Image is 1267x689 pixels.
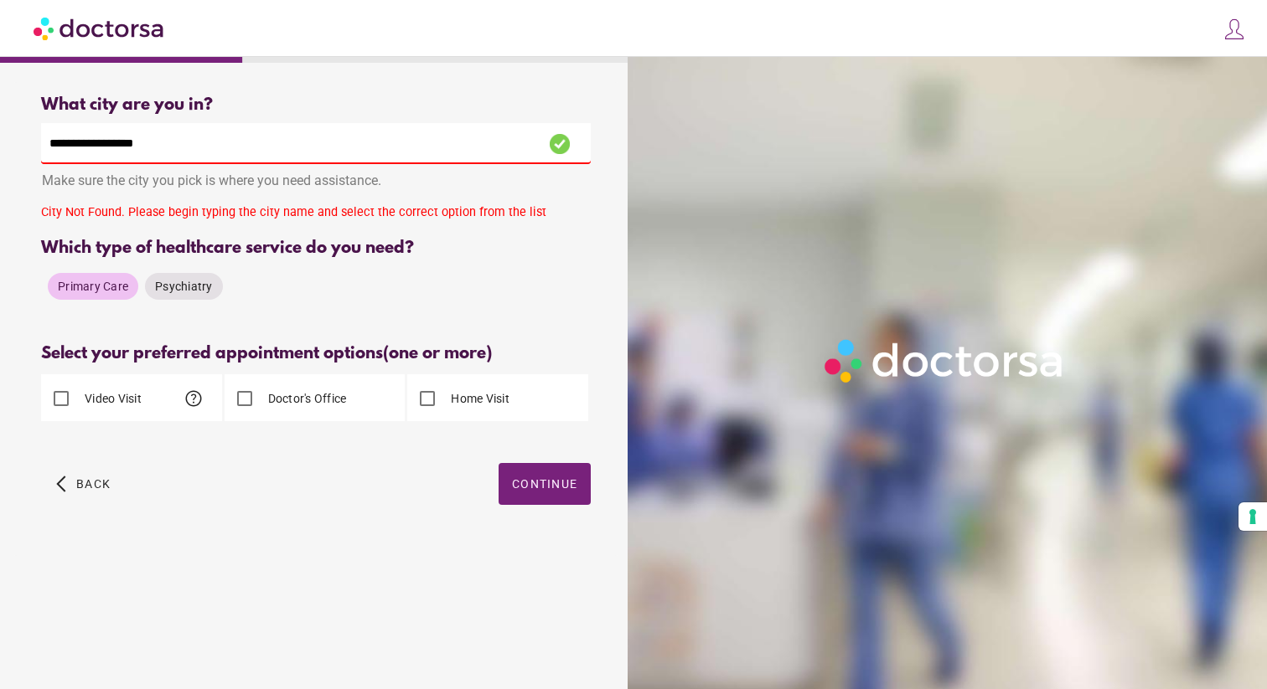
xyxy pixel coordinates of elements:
[76,477,111,491] span: Back
[41,164,591,201] div: Make sure the city you pick is where you need assistance.
[41,95,591,115] div: What city are you in?
[1223,18,1246,41] img: icons8-customer-100.png
[155,280,213,293] span: Psychiatry
[512,477,577,491] span: Continue
[41,205,591,226] div: City Not Found. Please begin typing the city name and select the correct option from the list
[41,239,591,258] div: Which type of healthcare service do you need?
[265,390,347,407] label: Doctor's Office
[184,388,204,409] span: help
[58,280,128,293] span: Primary Care
[383,344,492,363] span: (one or more)
[81,390,142,407] label: Video Visit
[41,344,591,363] div: Select your preferred appointment options
[34,9,166,47] img: Doctorsa.com
[499,463,591,505] button: Continue
[447,390,509,407] label: Home Visit
[818,332,1071,388] img: Logo-Doctorsa-trans-White-partial-flat.png
[49,463,117,505] button: arrow_back_ios Back
[1239,502,1267,531] button: Your consent preferences for tracking technologies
